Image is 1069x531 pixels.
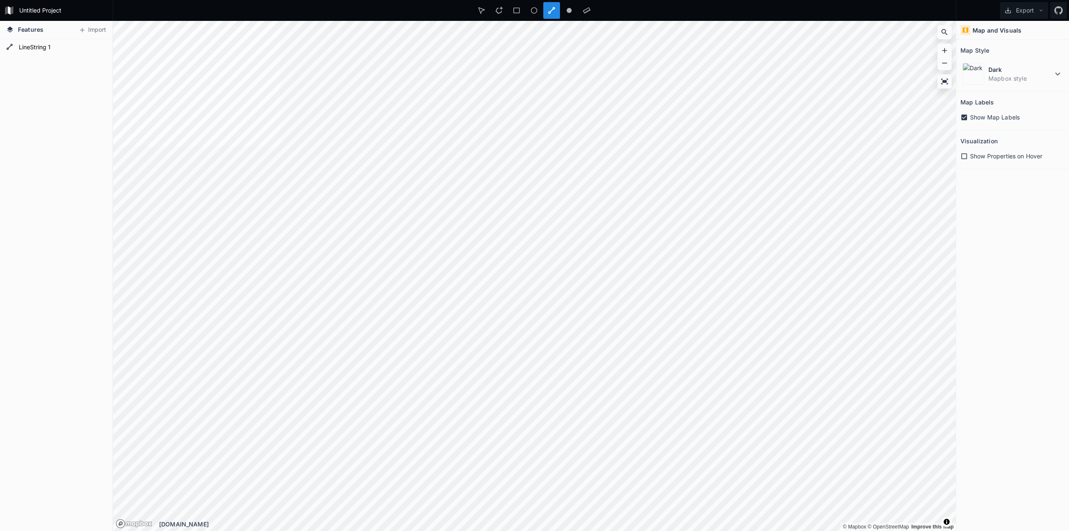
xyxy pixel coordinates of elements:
[970,113,1020,122] span: Show Map Labels
[1000,2,1048,19] button: Export
[988,65,1053,74] dt: Dark
[944,517,949,526] span: Toggle attribution
[159,520,956,528] div: [DOMAIN_NAME]
[970,152,1042,160] span: Show Properties on Hover
[963,63,984,85] img: Dark
[960,44,989,57] h2: Map Style
[74,23,110,37] button: Import
[843,524,866,530] a: Mapbox
[942,517,952,527] button: Toggle attribution
[868,524,909,530] a: OpenStreetMap
[973,26,1021,35] h4: Map and Visuals
[911,524,954,530] a: Map feedback
[988,74,1053,83] dd: Mapbox style
[116,519,152,528] a: Mapbox logo
[116,519,125,528] a: Mapbox logo
[960,135,998,147] h2: Visualization
[18,25,43,34] span: Features
[960,96,994,109] h2: Map Labels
